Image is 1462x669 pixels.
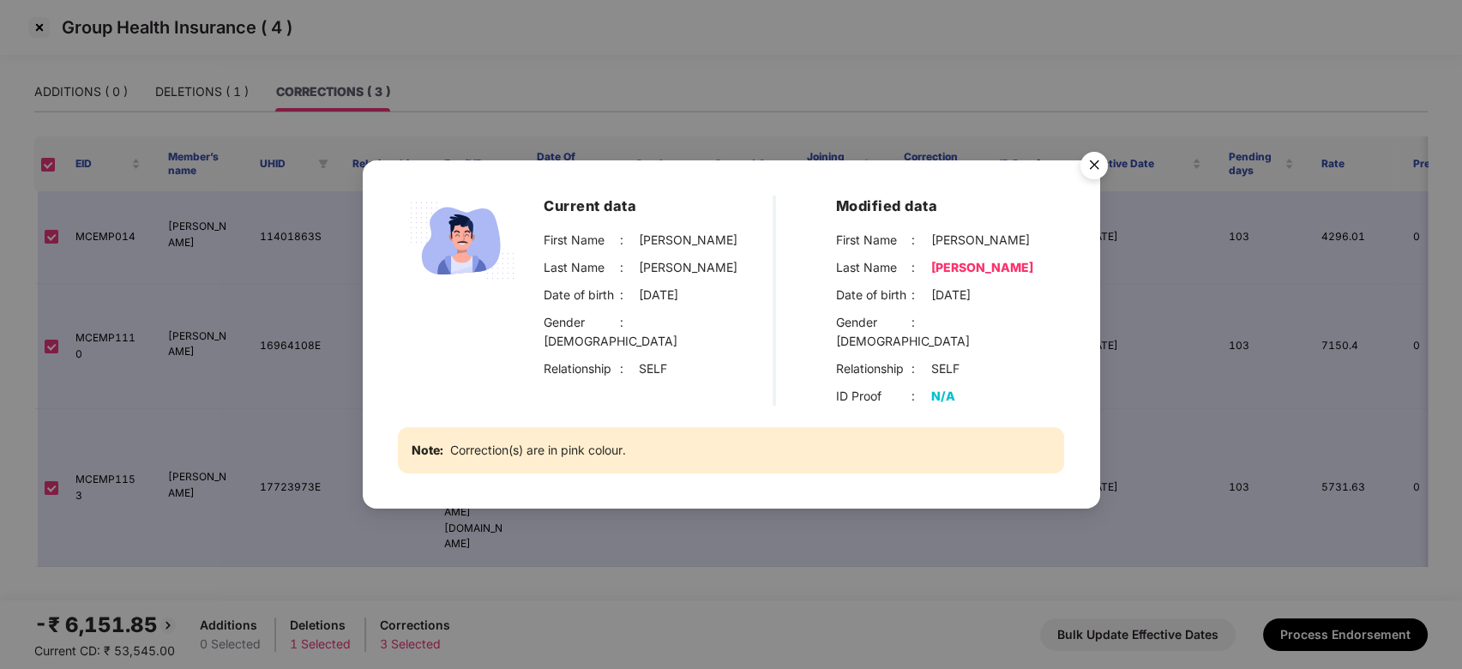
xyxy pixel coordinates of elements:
button: Close [1070,144,1116,190]
div: [PERSON_NAME] [930,258,1032,277]
h3: Modified data [836,196,1064,218]
div: [DEMOGRAPHIC_DATA] [836,332,970,351]
div: : [911,313,930,332]
div: [DATE] [930,286,970,304]
div: SELF [930,359,959,378]
div: : [911,286,930,304]
div: : [911,359,930,378]
div: : [620,313,639,332]
div: [DATE] [639,286,678,304]
div: SELF [639,359,667,378]
div: : [911,387,930,406]
div: : [620,231,639,250]
div: ID Proof [836,387,912,406]
div: Relationship [836,359,912,378]
div: : [620,359,639,378]
img: svg+xml;base64,PHN2ZyB4bWxucz0iaHR0cDovL3d3dy53My5vcmcvMjAwMC9zdmciIHdpZHRoPSIyMjQiIGhlaWdodD0iMT... [398,196,526,286]
b: Note: [412,441,443,460]
div: Last Name [544,258,620,277]
div: : [620,258,639,277]
div: First Name [836,231,912,250]
div: Date of birth [544,286,620,304]
div: Date of birth [836,286,912,304]
div: Correction(s) are in pink colour. [398,427,1064,473]
img: svg+xml;base64,PHN2ZyB4bWxucz0iaHR0cDovL3d3dy53My5vcmcvMjAwMC9zdmciIHdpZHRoPSI1NiIgaGVpZ2h0PSI1Ni... [1070,144,1118,192]
div: [DEMOGRAPHIC_DATA] [544,332,677,351]
div: : [911,231,930,250]
div: : [620,286,639,304]
div: [PERSON_NAME] [639,258,737,277]
div: Gender [544,313,620,332]
div: : [911,258,930,277]
div: Last Name [836,258,912,277]
div: N/A [930,387,954,406]
div: First Name [544,231,620,250]
div: [PERSON_NAME] [639,231,737,250]
h3: Current data [544,196,772,218]
div: Gender [836,313,912,332]
div: [PERSON_NAME] [930,231,1029,250]
div: Relationship [544,359,620,378]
